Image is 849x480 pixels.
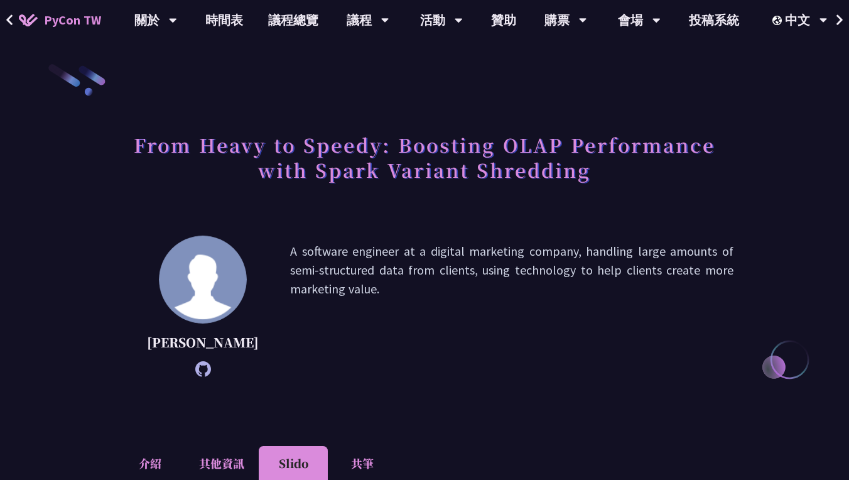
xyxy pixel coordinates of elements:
[290,242,733,371] p: A software engineer at a digital marketing company, handling large amounts of semi-structured dat...
[19,14,38,26] img: Home icon of PyCon TW 2025
[772,16,785,25] img: Locale Icon
[116,126,733,188] h1: From Heavy to Speedy: Boosting OLAP Performance with Spark Variant Shredding
[159,236,247,324] img: Wei Jun Cheng
[147,333,259,352] p: [PERSON_NAME]
[44,11,101,30] span: PyCon TW
[6,4,114,36] a: PyCon TW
